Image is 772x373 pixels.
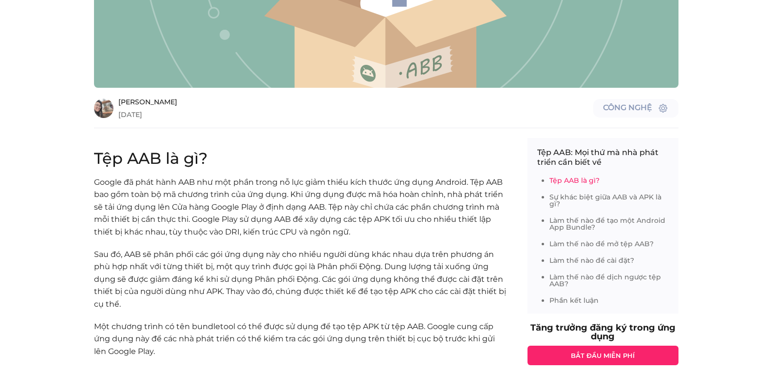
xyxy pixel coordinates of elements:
font: Tăng trưởng đăng ký trong ứng dụng [530,322,676,342]
font: Tệp AAB: Mọi thứ mà nhà phát triển cần biết về [537,148,659,167]
font: BẮT ĐẦU MIỄN PHÍ [571,352,635,359]
font: [PERSON_NAME] [118,98,177,106]
a: Sự khác biệt giữa AAB và APK là gì? [549,193,661,208]
font: Tệp AAB là gì? [94,149,207,168]
a: Làm thế nào để tạo một Android App Bundle? [549,216,665,232]
img: aubrey.jpg [94,98,113,118]
a: Phần kết luận [549,296,599,305]
font: Google đã phát hành AAB như một phần trong nỗ lực giảm thiểu kích thước ứng dụng Android. Tệp AAB... [94,177,503,236]
font: Sau đó, AAB sẽ phân phối các gói ứng dụng này cho nhiều người dùng khác nhau dựa trên phương án p... [94,250,506,309]
a: Làm thế nào để cài đặt? [549,256,634,265]
a: Làm thế nào để mở tệp AAB? [549,239,654,248]
a: Tệp AAB là gì? [549,176,600,185]
font: Công nghệ [603,103,652,112]
a: Làm thế nào để dịch ngược tệp AAB? [549,273,661,288]
font: [DATE] [118,110,142,119]
font: Một chương trình có tên bundletool có thể được sử dụng để tạo tệp APK từ tệp AAB. Google cung cấp... [94,322,495,356]
a: BẮT ĐẦU MIỄN PHÍ [527,346,678,365]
